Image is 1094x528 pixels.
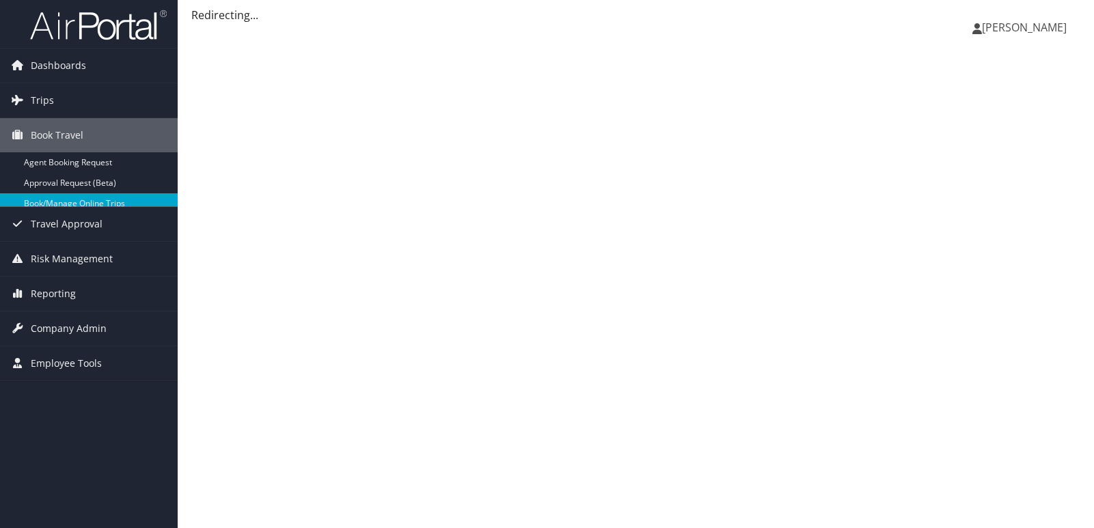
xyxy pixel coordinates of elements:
[31,118,83,152] span: Book Travel
[191,7,1080,23] div: Redirecting...
[972,7,1080,48] a: [PERSON_NAME]
[31,311,107,346] span: Company Admin
[31,83,54,117] span: Trips
[31,277,76,311] span: Reporting
[31,242,113,276] span: Risk Management
[31,346,102,380] span: Employee Tools
[31,207,102,241] span: Travel Approval
[31,48,86,83] span: Dashboards
[982,20,1067,35] span: [PERSON_NAME]
[30,9,167,41] img: airportal-logo.png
